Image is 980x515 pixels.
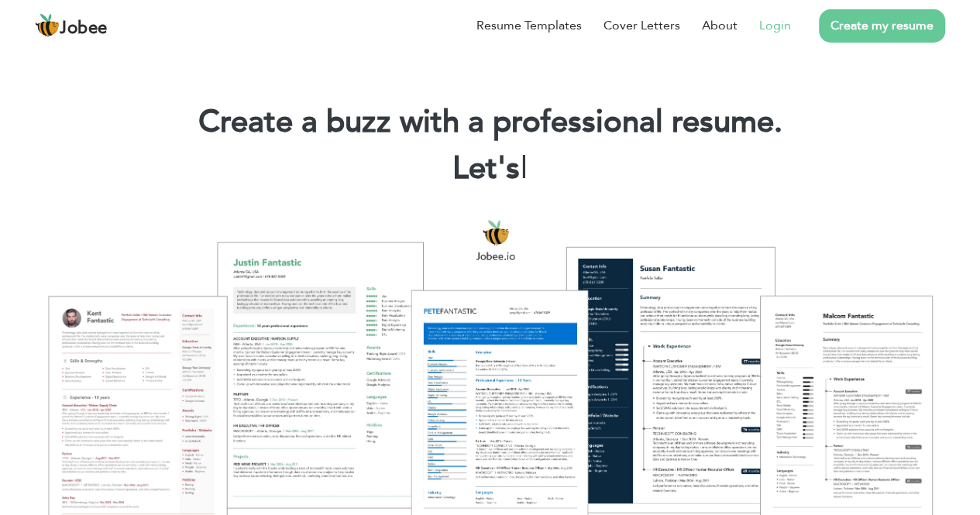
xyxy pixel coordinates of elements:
a: Cover Letters [603,16,680,35]
span: Jobee [60,20,108,37]
img: jobee.io [35,13,60,38]
h1: Create a buzz with a professional resume. [23,102,957,142]
a: Jobee [35,13,108,38]
h2: Let's [23,149,957,189]
a: About [702,16,738,35]
a: Create my resume [819,9,945,43]
span: | [521,147,528,190]
a: Resume Templates [476,16,582,35]
a: Login [759,16,791,35]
